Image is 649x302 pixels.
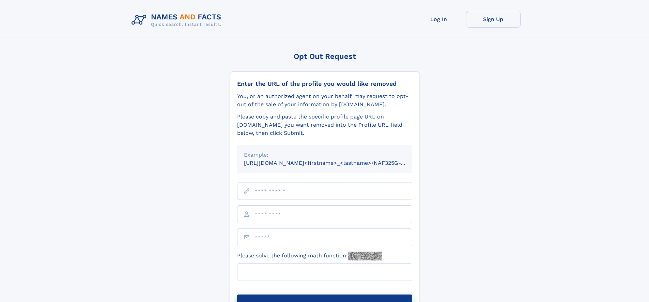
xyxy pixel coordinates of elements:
[237,80,412,88] div: Enter the URL of the profile you would like removed
[244,151,405,159] div: Example:
[129,11,227,29] img: Logo Names and Facts
[412,11,466,28] a: Log In
[466,11,521,28] a: Sign Up
[237,252,382,260] label: Please solve the following math function:
[237,92,412,109] div: You, or an authorized agent on your behalf, may request to opt-out of the sale of your informatio...
[237,113,412,137] div: Please copy and paste the specific profile page URL on [DOMAIN_NAME] you want removed into the Pr...
[244,160,425,166] small: [URL][DOMAIN_NAME]<firstname>_<lastname>/NAF325G-xxxxxxxx
[230,52,419,61] div: Opt Out Request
